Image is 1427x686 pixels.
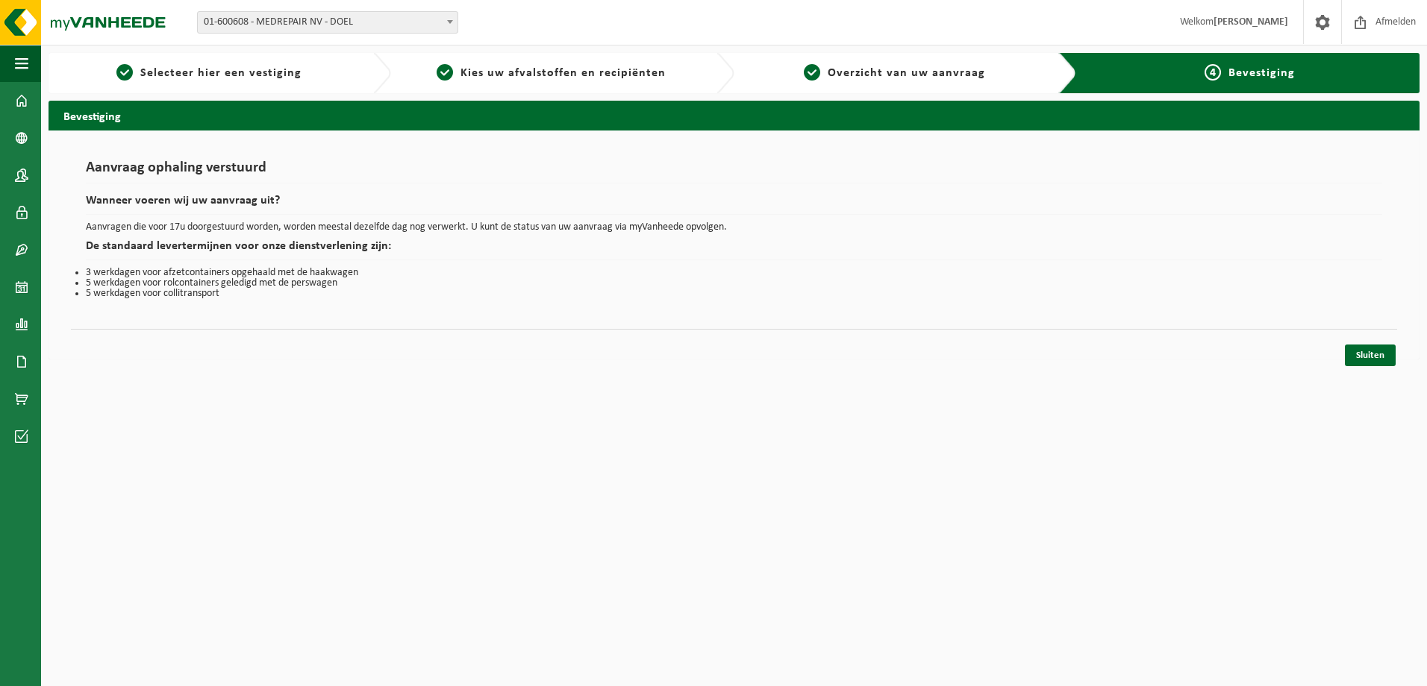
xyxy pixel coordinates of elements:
[86,268,1382,278] li: 3 werkdagen voor afzetcontainers opgehaald met de haakwagen
[116,64,133,81] span: 1
[460,67,666,79] span: Kies uw afvalstoffen en recipiënten
[1214,16,1288,28] strong: [PERSON_NAME]
[1345,344,1396,366] a: Sluiten
[742,64,1047,82] a: 3Overzicht van uw aanvraag
[86,195,1382,215] h2: Wanneer voeren wij uw aanvraag uit?
[437,64,453,81] span: 2
[86,160,1382,183] h1: Aanvraag ophaling verstuurd
[198,12,458,33] span: 01-600608 - MEDREPAIR NV - DOEL
[1228,67,1295,79] span: Bevestiging
[86,240,1382,260] h2: De standaard levertermijnen voor onze dienstverlening zijn:
[49,101,1420,130] h2: Bevestiging
[804,64,820,81] span: 3
[140,67,302,79] span: Selecteer hier een vestiging
[1205,64,1221,81] span: 4
[828,67,985,79] span: Overzicht van uw aanvraag
[56,64,361,82] a: 1Selecteer hier een vestiging
[197,11,458,34] span: 01-600608 - MEDREPAIR NV - DOEL
[86,289,1382,299] li: 5 werkdagen voor collitransport
[86,278,1382,289] li: 5 werkdagen voor rolcontainers geledigd met de perswagen
[86,222,1382,233] p: Aanvragen die voor 17u doorgestuurd worden, worden meestal dezelfde dag nog verwerkt. U kunt de s...
[399,64,704,82] a: 2Kies uw afvalstoffen en recipiënten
